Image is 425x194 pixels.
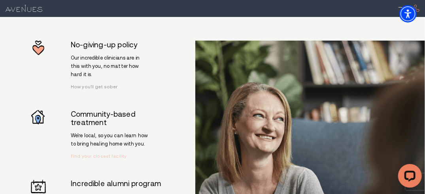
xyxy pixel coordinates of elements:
a: Find your closest facility [71,153,127,159]
img: Incredible alumni program [31,180,46,194]
h3: No-giving-up policy [71,41,170,49]
iframe: LiveChat chat widget [392,161,425,194]
h3: Community-based treatment [71,110,170,127]
a: How you'll get sober [71,84,118,89]
img: No-giving-up policy [32,41,44,56]
h3: Incredible alumni program [71,179,170,188]
p: We're local, so you can learn how to bring healing home with you. [71,132,148,148]
img: Community-based treatment [31,110,46,125]
p: Our incredible clinicians are in this with you, no matter how hard it is. [71,54,148,79]
div: Accessibility Menu [399,5,417,22]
